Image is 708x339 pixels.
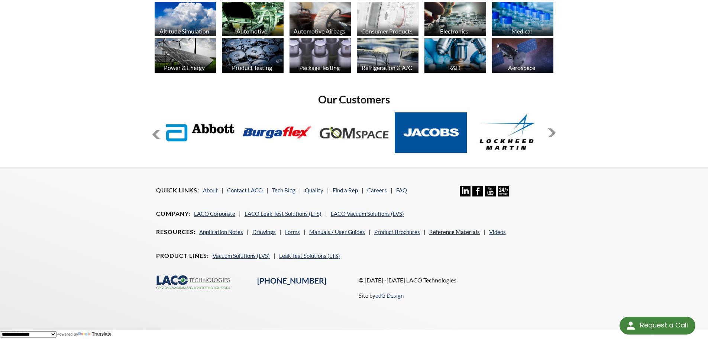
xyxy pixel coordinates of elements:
a: Power & Energy [155,38,216,75]
div: Product Testing [221,64,283,71]
a: Refrigeration & A/C [357,38,418,75]
a: Manuals / User Guides [309,228,365,235]
a: Leak Test Solutions (LTS) [279,252,340,259]
img: industry_Medical_670x376.jpg [492,2,554,36]
img: Artboard_1.jpg [492,38,554,73]
a: About [203,187,218,194]
h4: Quick Links [156,186,199,194]
a: Reference Materials [429,228,480,235]
img: Abbott-Labs.jpg [164,112,237,153]
div: Automotive [221,28,283,35]
div: Medical [491,28,553,35]
img: industry_Power-2_670x376.jpg [155,38,216,73]
a: Contact LACO [227,187,263,194]
div: Request a Call [640,317,688,334]
h4: Product Lines [156,252,209,260]
img: industry_R_D_670x376.jpg [424,38,486,73]
img: industry_ProductTesting_670x376.jpg [222,38,284,73]
img: industry_Electronics_670x376.jpg [424,2,486,36]
a: Electronics [424,2,486,38]
img: Google Translate [78,332,92,337]
a: Forms [285,228,300,235]
div: Request a Call [620,317,695,335]
a: Automotive [222,2,284,38]
a: FAQ [396,187,407,194]
h4: Company [156,210,190,218]
img: industry_Auto-Airbag_670x376.jpg [290,2,351,36]
a: Translate [78,332,111,337]
a: Tech Blog [272,187,295,194]
a: Drawings [252,228,276,235]
a: Product Brochures [374,228,420,235]
p: © [DATE] -[DATE] LACO Technologies [359,275,552,285]
div: Aerospace [491,64,553,71]
h2: Our Customers [152,93,557,106]
div: Electronics [423,28,485,35]
a: Consumer Products [357,2,418,38]
a: Quality [305,187,323,194]
div: Refrigeration & A/C [356,64,418,71]
img: industry_HVAC_670x376.jpg [357,38,418,73]
img: industry_Automotive_670x376.jpg [222,2,284,36]
img: industry_Consumer_670x376.jpg [357,2,418,36]
a: Package Testing [290,38,351,75]
a: Altitude Simulation [155,2,216,38]
img: Burgaflex.jpg [241,112,314,153]
img: 24/7 Support Icon [498,186,509,196]
a: LACO Leak Test Solutions (LTS) [245,210,321,217]
img: Lockheed-Martin.jpg [472,112,544,153]
a: Aerospace [492,38,554,75]
img: GOM-Space.jpg [318,112,390,153]
a: Application Notes [199,228,243,235]
a: [PHONE_NUMBER] [257,276,326,285]
a: LACO Corporate [194,210,235,217]
a: R&D [424,38,486,75]
a: 24/7 Support [498,191,509,198]
img: round button [625,320,637,332]
img: industry_Package_670x376.jpg [290,38,351,73]
h4: Resources [156,228,195,236]
a: edG Design [375,292,404,299]
a: Automotive Airbags [290,2,351,38]
a: Find a Rep [333,187,358,194]
a: Vacuum Solutions (LVS) [213,252,270,259]
div: Package Testing [288,64,350,71]
img: Jacobs.jpg [395,112,467,153]
a: Product Testing [222,38,284,75]
p: Site by [359,291,404,300]
div: Automotive Airbags [288,28,350,35]
div: Altitude Simulation [153,28,216,35]
div: Consumer Products [356,28,418,35]
a: Medical [492,2,554,38]
img: industry_AltitudeSim_670x376.jpg [155,2,216,36]
div: R&D [423,64,485,71]
a: Videos [489,228,506,235]
a: Careers [367,187,387,194]
div: Power & Energy [153,64,216,71]
a: LACO Vacuum Solutions (LVS) [331,210,404,217]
